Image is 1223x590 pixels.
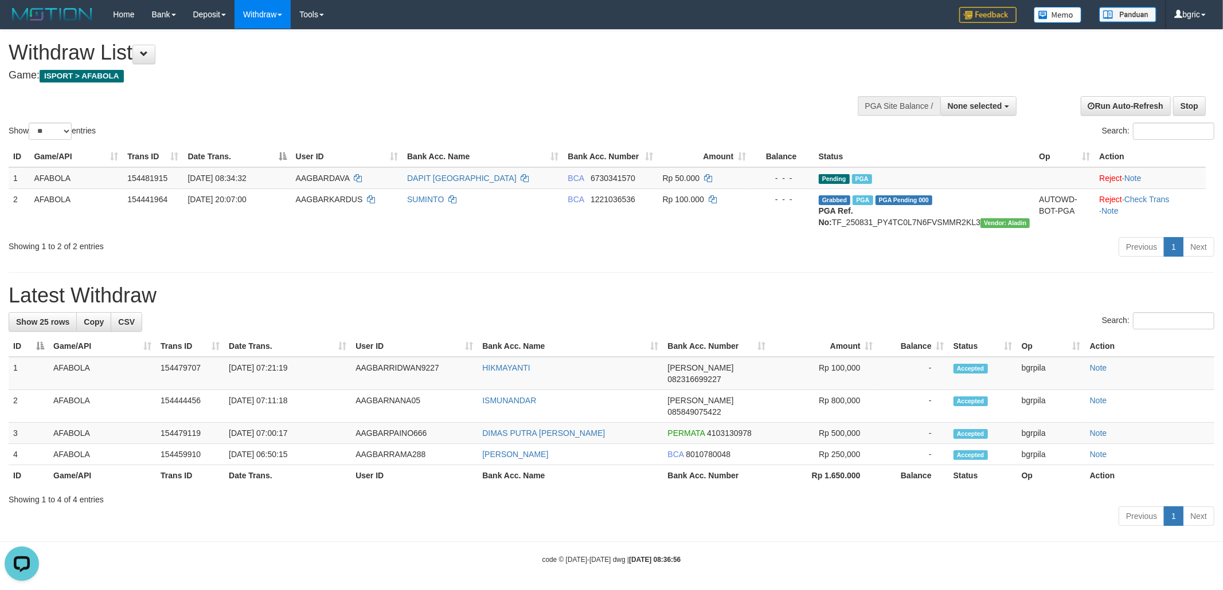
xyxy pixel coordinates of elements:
[658,146,751,167] th: Amount: activate to sort column ascending
[156,390,224,423] td: 154444456
[49,444,156,465] td: AFABOLA
[1095,167,1206,189] td: ·
[814,146,1035,167] th: Status
[156,465,224,486] th: Trans ID
[542,556,681,564] small: code © [DATE]-[DATE] dwg |
[1173,96,1206,116] a: Stop
[819,206,853,227] b: PGA Ref. No:
[9,444,49,465] td: 4
[629,556,681,564] strong: [DATE] 08:36:56
[1090,428,1107,438] a: Note
[9,236,501,252] div: Showing 1 to 2 of 2 entries
[878,423,949,444] td: -
[9,188,29,233] td: 2
[40,70,124,82] span: ISPORT > AFABOLA
[949,336,1017,357] th: Status: activate to sort column ascending
[1017,357,1085,390] td: bgrpila
[9,41,804,64] h1: Withdraw List
[1095,146,1206,167] th: Action
[1164,506,1183,526] a: 1
[1099,195,1122,204] a: Reject
[814,188,1035,233] td: TF_250831_PY4TC0L7N6FVSMMR2KL3
[949,465,1017,486] th: Status
[118,317,135,327] span: CSV
[1102,312,1214,329] label: Search:
[9,336,49,357] th: ID: activate to sort column descending
[663,195,704,204] span: Rp 100.000
[1102,123,1214,140] label: Search:
[1085,336,1214,357] th: Action
[224,444,351,465] td: [DATE] 06:50:15
[351,423,478,444] td: AAGBARPAINO666
[954,396,988,406] span: Accepted
[9,465,49,486] th: ID
[707,428,752,438] span: Copy 4103130978 to clipboard
[954,364,988,373] span: Accepted
[1017,390,1085,423] td: bgrpila
[1034,188,1095,233] td: AUTOWD-BOT-PGA
[9,489,1214,505] div: Showing 1 to 4 of 4 entries
[127,174,167,183] span: 154481915
[224,465,351,486] th: Date Trans.
[563,146,658,167] th: Bank Acc. Number: activate to sort column ascending
[1101,206,1119,215] a: Note
[1017,423,1085,444] td: bgrpila
[568,195,584,204] span: BCA
[1183,506,1214,526] a: Next
[771,423,878,444] td: Rp 500,000
[9,167,29,189] td: 1
[187,195,246,204] span: [DATE] 20:07:00
[29,123,72,140] select: Showentries
[1124,195,1170,204] a: Check Trans
[49,390,156,423] td: AFABOLA
[954,429,988,439] span: Accepted
[771,465,878,486] th: Rp 1.650.000
[1085,465,1214,486] th: Action
[1119,237,1165,257] a: Previous
[478,465,663,486] th: Bank Acc. Name
[351,465,478,486] th: User ID
[852,174,872,184] span: PGA
[940,96,1017,116] button: None selected
[819,174,850,184] span: Pending
[878,357,949,390] td: -
[771,336,878,357] th: Amount: activate to sort column ascending
[127,195,167,204] span: 154441964
[591,195,635,204] span: Copy 1221036536 to clipboard
[156,423,224,444] td: 154479119
[156,336,224,357] th: Trans ID: activate to sort column ascending
[224,336,351,357] th: Date Trans.: activate to sort column ascending
[878,390,949,423] td: -
[663,174,700,183] span: Rp 50.000
[84,317,104,327] span: Copy
[224,357,351,390] td: [DATE] 07:21:19
[1099,174,1122,183] a: Reject
[858,96,940,116] div: PGA Site Balance /
[351,357,478,390] td: AAGBARRIDWAN9227
[878,444,949,465] td: -
[954,450,988,460] span: Accepted
[1095,188,1206,233] td: · ·
[1034,7,1082,23] img: Button%20Memo.svg
[296,174,350,183] span: AAGBARDAVA
[1017,465,1085,486] th: Op
[959,7,1017,23] img: Feedback.jpg
[667,428,705,438] span: PERMATA
[755,194,809,205] div: - - -
[667,407,721,416] span: Copy 085849075422 to clipboard
[9,423,49,444] td: 3
[667,375,721,384] span: Copy 082316699227 to clipboard
[49,336,156,357] th: Game/API: activate to sort column ascending
[878,336,949,357] th: Balance: activate to sort column ascending
[1090,396,1107,405] a: Note
[49,423,156,444] td: AFABOLA
[1099,7,1156,22] img: panduan.png
[876,195,933,205] span: PGA Pending
[1017,336,1085,357] th: Op: activate to sort column ascending
[407,174,517,183] a: DAPIT [GEOGRAPHIC_DATA]
[187,174,246,183] span: [DATE] 08:34:32
[591,174,635,183] span: Copy 6730341570 to clipboard
[1090,363,1107,372] a: Note
[771,444,878,465] td: Rp 250,000
[1081,96,1171,116] a: Run Auto-Refresh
